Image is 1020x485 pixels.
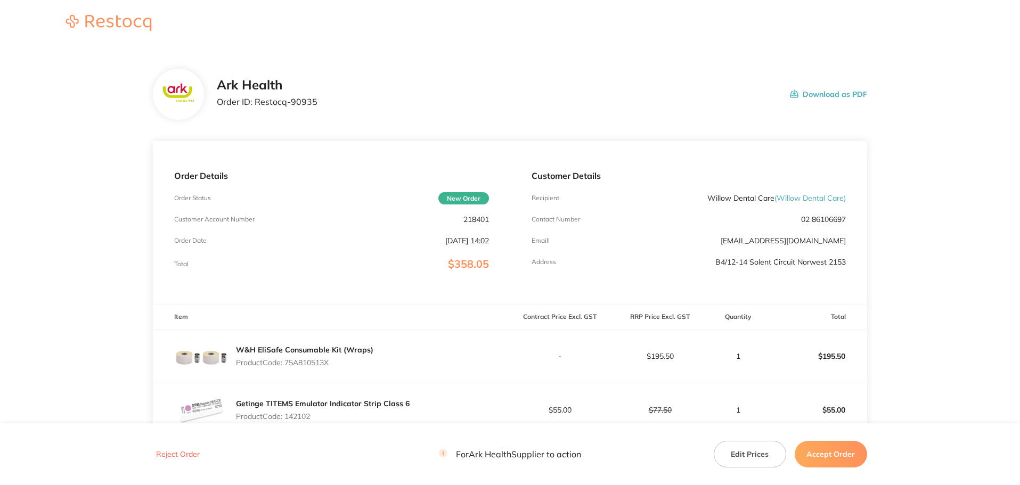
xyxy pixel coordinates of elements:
img: MXNuZXhnNw [174,330,227,383]
p: $77.50 [610,406,709,414]
th: Total [767,305,867,330]
th: Item [153,305,510,330]
p: Product Code: 75A810513X [236,358,373,367]
p: B4/12-14 Solent Circuit Norwest 2153 [715,258,846,266]
p: Address [532,258,556,266]
th: RRP Price Excl. GST [610,305,710,330]
p: Total [174,260,189,268]
p: 02 86106697 [801,215,846,224]
button: Reject Order [153,450,203,459]
a: [EMAIL_ADDRESS][DOMAIN_NAME] [721,236,846,245]
button: Download as PDF [790,78,867,111]
p: Order Status [174,194,211,202]
p: Product Code: 142102 [236,412,410,421]
p: $195.50 [610,352,709,360]
p: $55.00 [768,397,867,423]
p: For Ark Health Supplier to action [439,449,581,459]
p: $195.50 [768,343,867,369]
span: $358.05 [448,257,489,270]
p: $55.00 [511,406,610,414]
a: Restocq logo [55,15,162,32]
a: W&H EliSafe Consumable Kit (Wraps) [236,345,373,355]
button: Edit Prices [714,441,786,467]
img: a3N3bmd5dg [174,383,227,437]
span: ( Willow Dental Care ) [774,193,846,203]
h2: Ark Health [217,78,317,93]
p: 218401 [463,215,489,224]
a: Getinge TITEMS Emulator Indicator Strip Class 6 [236,399,410,408]
p: Contact Number [532,216,580,223]
p: Order Date [174,237,207,244]
p: 1 [711,406,766,414]
p: Emaill [532,237,550,244]
th: Quantity [710,305,767,330]
p: Customer Details [532,171,846,180]
p: [DATE] 14:02 [445,236,489,245]
p: Recipient [532,194,559,202]
th: Contract Price Excl. GST [510,305,610,330]
p: Customer Account Number [174,216,255,223]
p: - [511,352,610,360]
p: Order Details [174,171,488,180]
img: Restocq logo [55,15,162,31]
span: New Order [438,192,489,204]
p: 1 [711,352,766,360]
button: Accept Order [795,441,867,467]
p: Order ID: Restocq- 90935 [217,97,317,106]
p: Willow Dental Care [707,194,846,202]
img: c3FhZTAyaA [161,82,196,106]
